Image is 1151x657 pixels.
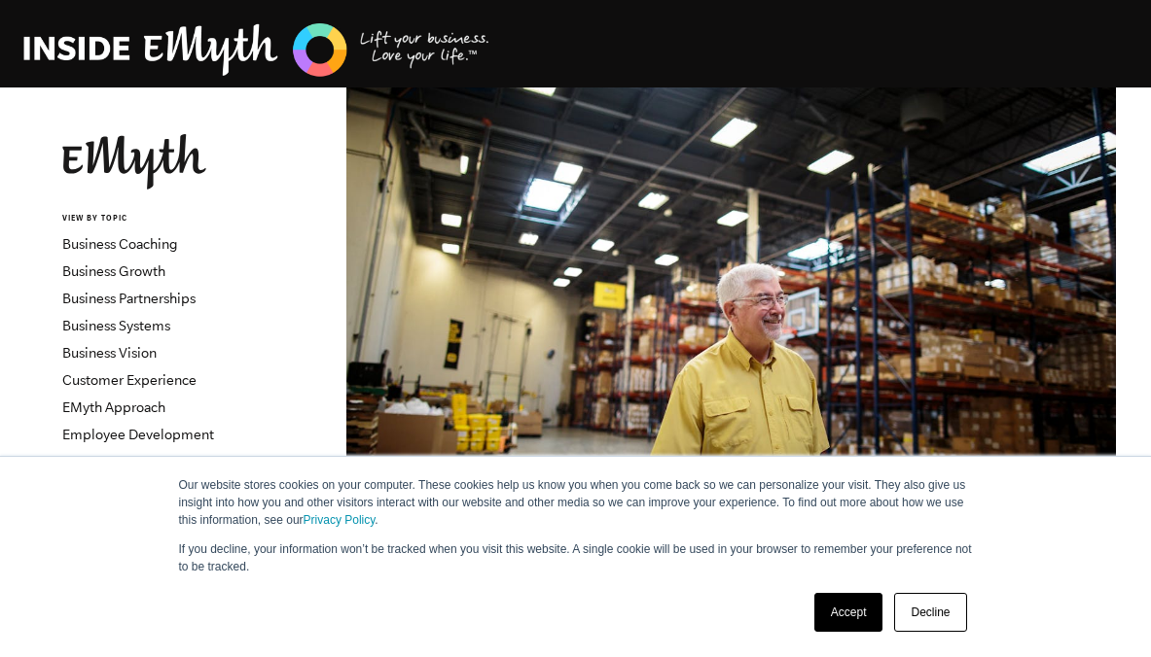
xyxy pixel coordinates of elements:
a: Customer Experience [62,372,197,388]
img: EMyth Business Coaching [23,20,490,80]
h6: VIEW BY TOPIC [62,213,297,225]
a: EMyth Approach [62,399,165,415]
a: Business Growth [62,263,165,279]
a: Decline [894,593,966,632]
a: Privacy Policy [304,513,376,527]
p: If you decline, your information won’t be tracked when you visit this website. A single cookie wi... [179,540,973,575]
a: Business Systems [62,318,170,333]
a: Accept [814,593,883,632]
a: Business Coaching [62,236,178,252]
a: Business Vision [62,345,157,361]
p: Our website stores cookies on your computer. These cookies help us know you when you come back so... [179,476,973,529]
a: Business Partnerships [62,291,196,306]
img: EMyth [62,134,206,190]
a: Entrepreneurial Mindset [62,454,214,469]
a: Employee Development [62,427,214,442]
